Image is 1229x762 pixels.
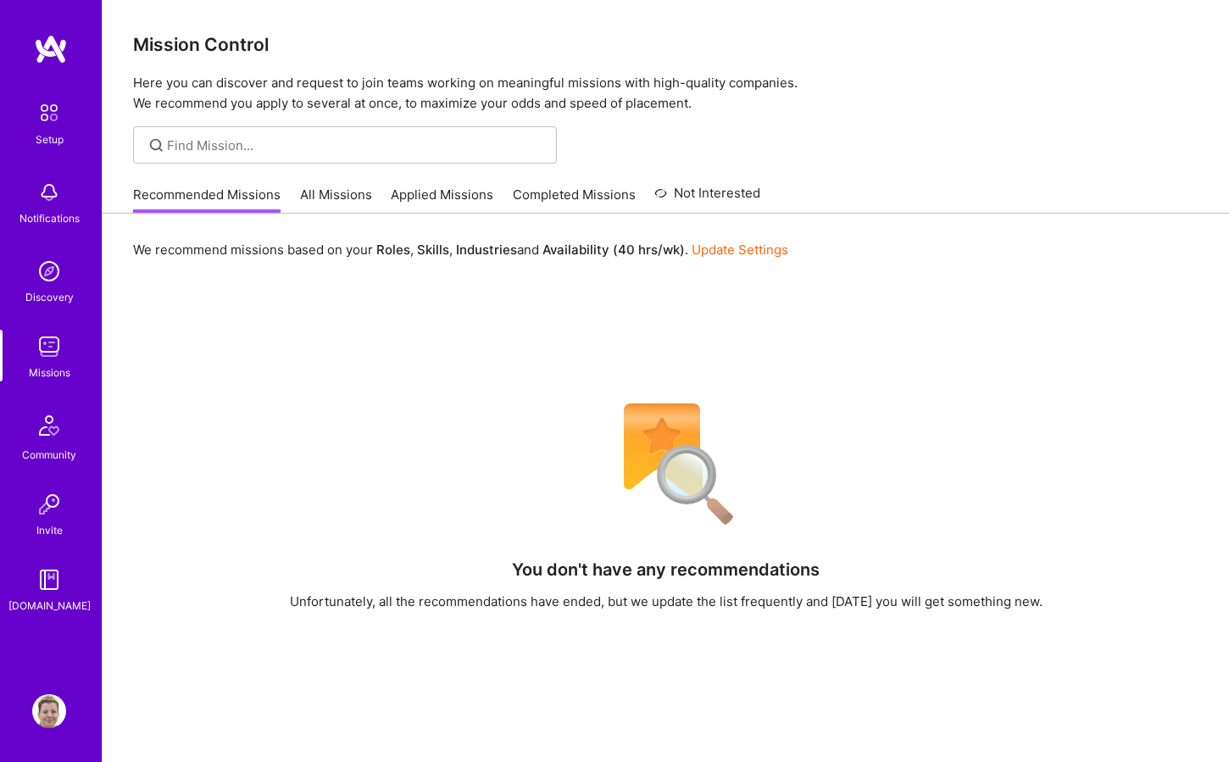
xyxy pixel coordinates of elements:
[36,131,64,148] div: Setup
[32,563,66,597] img: guide book
[300,186,372,214] a: All Missions
[376,242,410,258] b: Roles
[456,242,517,258] b: Industries
[133,186,281,214] a: Recommended Missions
[32,694,66,728] img: User Avatar
[32,175,66,209] img: bell
[34,34,68,64] img: logo
[8,597,91,615] div: [DOMAIN_NAME]
[36,521,63,539] div: Invite
[31,95,67,131] img: setup
[654,183,760,214] a: Not Interested
[692,242,788,258] a: Update Settings
[32,487,66,521] img: Invite
[133,73,1198,114] p: Here you can discover and request to join teams working on meaningful missions with high-quality ...
[542,242,685,258] b: Availability (40 hrs/wk)
[417,242,449,258] b: Skills
[512,559,820,580] h4: You don't have any recommendations
[290,592,1043,610] div: Unfortunately, all the recommendations have ended, but we update the list frequently and [DATE] y...
[22,446,76,464] div: Community
[32,330,66,364] img: teamwork
[29,364,70,381] div: Missions
[133,34,1198,55] h3: Mission Control
[133,241,788,259] p: We recommend missions based on your , , and .
[29,405,70,446] img: Community
[28,694,70,728] a: User Avatar
[19,209,80,227] div: Notifications
[25,288,74,306] div: Discovery
[167,136,544,154] input: Find Mission...
[391,186,493,214] a: Applied Missions
[594,392,738,537] img: No Results
[32,254,66,288] img: discovery
[147,136,166,155] i: icon SearchGrey
[513,186,636,214] a: Completed Missions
